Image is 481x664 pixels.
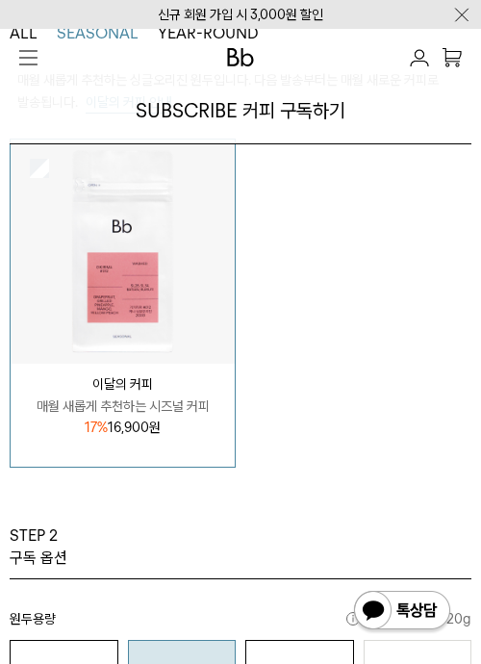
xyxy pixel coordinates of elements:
p: 원두용량 [10,608,471,639]
span: 17% [85,420,108,435]
p: STEP 2 구독 옵션 [10,525,67,569]
p: 매월 새롭게 추천하는 시즈널 커피 [11,396,235,417]
p: 이달의 커피 [11,373,235,395]
a: 신규 회원 가입 시 3,000원 할인 [158,7,323,22]
img: 로고 [227,48,254,66]
img: 카카오톡 채널 1:1 채팅 버튼 [352,589,452,635]
img: 상품이미지 [11,140,235,364]
p: 16,900 [85,417,161,438]
h2: SUBSCRIBE 커피 구독하기 [10,77,471,144]
span: 원 [149,420,161,435]
span: 커피 1잔 = 윈두 20g [346,608,471,629]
